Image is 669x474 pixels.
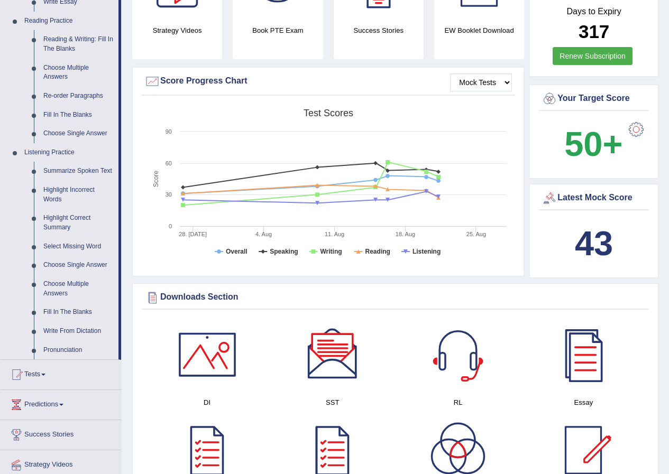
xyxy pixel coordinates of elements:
text: 0 [169,223,172,229]
div: Score Progress Chart [144,73,512,89]
h4: Days to Expiry [542,7,646,16]
tspan: Overall [226,248,248,255]
tspan: Writing [320,248,342,255]
h4: Success Stories [334,25,424,36]
a: Predictions [1,390,121,416]
a: Summarize Spoken Text [39,162,118,181]
tspan: Reading [365,248,390,255]
tspan: Score [152,171,160,188]
div: Latest Mock Score [542,190,646,206]
tspan: 25. Aug [466,231,486,237]
a: Highlight Incorrect Words [39,181,118,209]
tspan: Test scores [304,108,353,118]
h4: Book PTE Exam [233,25,323,36]
tspan: Listening [413,248,441,255]
text: 30 [166,191,172,198]
a: Write From Dictation [39,322,118,341]
a: Reading Practice [20,12,118,31]
a: Choose Multiple Answers [39,59,118,87]
a: Select Missing Word [39,237,118,256]
h4: DI [150,397,264,408]
text: 90 [166,128,172,135]
b: 317 [579,21,609,42]
tspan: 4. Aug [255,231,272,237]
a: Reading & Writing: Fill In The Blanks [39,30,118,58]
tspan: 18. Aug [396,231,415,237]
a: Highlight Correct Summary [39,209,118,237]
div: Downloads Section [144,290,646,305]
h4: Essay [526,397,641,408]
a: Choose Multiple Answers [39,275,118,303]
h4: RL [401,397,516,408]
h4: EW Booklet Download [434,25,524,36]
a: Pronunciation [39,341,118,360]
tspan: Speaking [270,248,298,255]
text: 60 [166,160,172,166]
a: Tests [1,360,121,386]
a: Success Stories [1,420,121,447]
a: Fill In The Blanks [39,303,118,322]
tspan: 28. [DATE] [179,231,207,237]
b: 50+ [564,125,622,163]
h4: SST [275,397,390,408]
div: Your Target Score [542,91,646,107]
a: Listening Practice [20,143,118,162]
a: Choose Single Answer [39,256,118,275]
b: 43 [575,224,613,263]
a: Re-order Paragraphs [39,87,118,106]
a: Renew Subscription [553,47,633,65]
tspan: 11. Aug [325,231,344,237]
a: Choose Single Answer [39,124,118,143]
a: Fill In The Blanks [39,106,118,125]
h4: Strategy Videos [132,25,222,36]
